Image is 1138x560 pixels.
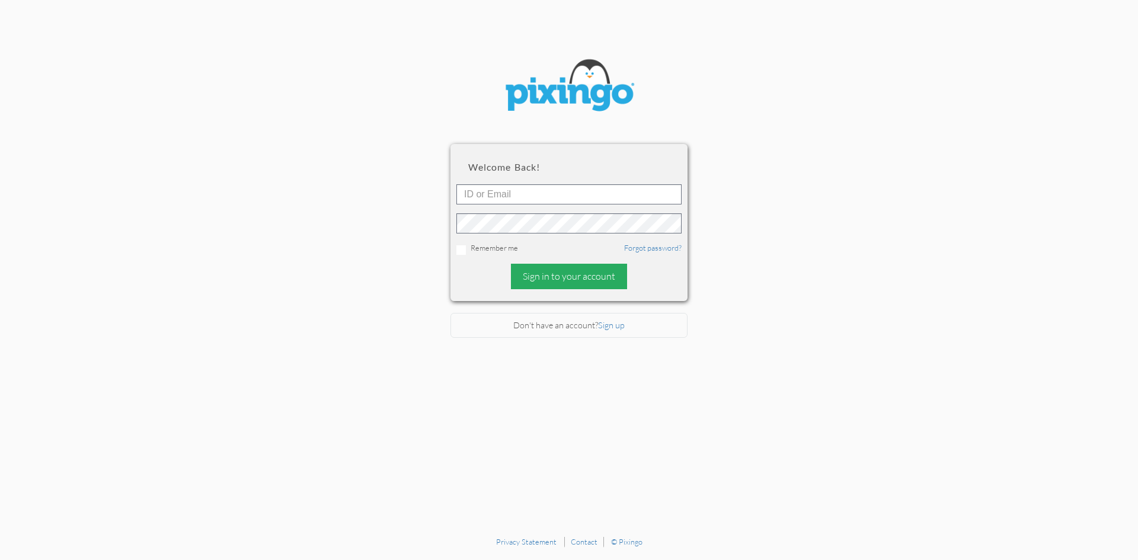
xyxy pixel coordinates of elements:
h2: Welcome back! [468,162,670,172]
a: Sign up [598,320,625,330]
div: Don't have an account? [450,313,688,338]
img: pixingo logo [498,53,640,120]
a: Forgot password? [624,243,682,252]
a: Privacy Statement [496,537,557,546]
div: Remember me [456,242,682,255]
a: Contact [571,537,597,546]
input: ID or Email [456,184,682,204]
a: © Pixingo [611,537,642,546]
div: Sign in to your account [511,264,627,289]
